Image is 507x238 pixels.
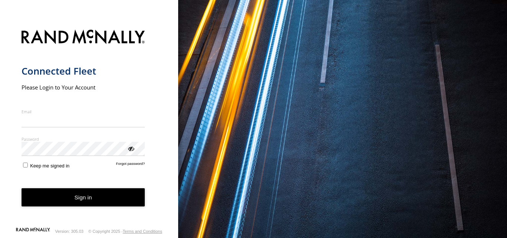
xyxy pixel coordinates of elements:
[22,84,145,91] h2: Please Login to Your Account
[22,188,145,206] button: Sign in
[22,25,157,227] form: main
[22,65,145,77] h1: Connected Fleet
[22,109,145,114] label: Email
[123,229,162,234] a: Terms and Conditions
[16,228,50,235] a: Visit our Website
[22,136,145,142] label: Password
[30,163,69,169] span: Keep me signed in
[23,163,28,167] input: Keep me signed in
[127,144,134,152] div: ViewPassword
[88,229,162,234] div: © Copyright 2025 -
[22,28,145,47] img: Rand McNally
[116,162,145,169] a: Forgot password?
[55,229,84,234] div: Version: 305.03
